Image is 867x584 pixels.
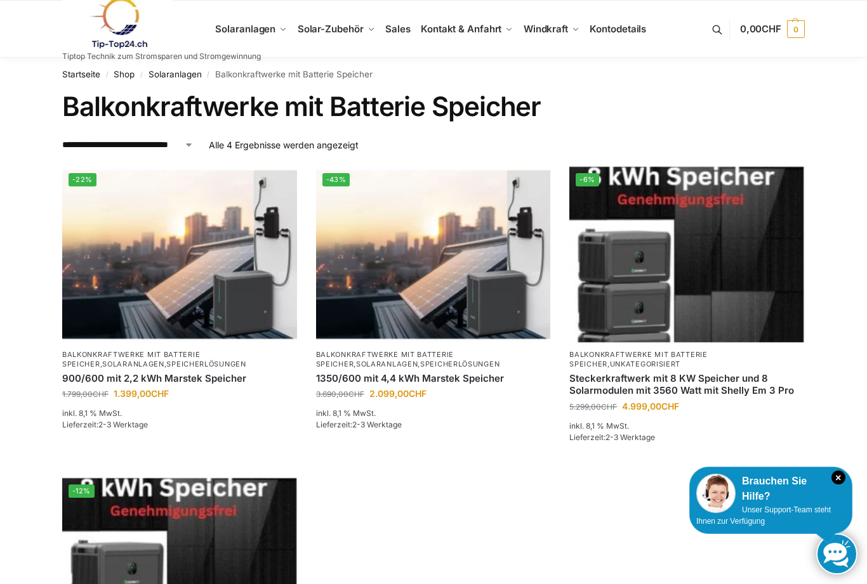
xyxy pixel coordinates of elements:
span: CHF [762,23,781,35]
a: Kontodetails [585,1,651,58]
a: Speicherlösungen [166,360,246,368]
span: 2-3 Werktage [98,420,148,429]
a: Balkonkraftwerke mit Batterie Speicher [569,350,707,368]
span: Lieferzeit: [62,420,148,429]
span: Windkraft [524,23,568,35]
a: Solaranlagen [149,69,202,79]
span: CHF [409,388,427,399]
p: , [569,350,804,370]
a: Steckerkraftwerk mit 8 KW Speicher und 8 Solarmodulen mit 3560 Watt mit Shelly Em 3 Pro [569,372,804,397]
a: Balkonkraftwerke mit Batterie Speicher [316,350,454,368]
span: Lieferzeit: [569,432,655,442]
span: CHF [93,389,109,399]
p: inkl. 8,1 % MwSt. [569,420,804,432]
div: Brauchen Sie Hilfe? [696,474,845,504]
span: CHF [601,402,617,412]
p: Alle 4 Ergebnisse werden angezeigt [209,138,359,152]
a: Kontakt & Anfahrt [416,1,519,58]
a: Speicherlösungen [420,360,500,368]
bdi: 2.099,00 [369,388,427,399]
p: inkl. 8,1 % MwSt. [62,408,297,419]
img: Customer service [696,474,736,513]
a: -22%Balkonkraftwerk mit Marstek Speicher [62,167,297,342]
i: Schließen [831,470,845,484]
a: 1350/600 mit 4,4 kWh Marstek Speicher [316,372,551,385]
bdi: 1.399,00 [114,388,169,399]
span: / [100,70,114,80]
img: Balkonkraftwerk mit Marstek Speicher [62,167,297,342]
a: Solaranlagen [356,360,418,368]
span: Unser Support-Team steht Ihnen zur Verfügung [696,505,831,526]
span: CHF [348,389,364,399]
span: Lieferzeit: [316,420,402,429]
a: -43%Balkonkraftwerk mit Marstek Speicher [316,167,551,342]
span: Sales [385,23,411,35]
span: 0 [787,20,805,38]
span: CHF [661,401,679,412]
span: 0,00 [740,23,781,35]
bdi: 3.690,00 [316,389,364,399]
a: Balkonkraftwerke mit Batterie Speicher [62,350,200,368]
a: 900/600 mit 2,2 kWh Marstek Speicher [62,372,297,385]
bdi: 5.299,00 [569,402,617,412]
a: Sales [380,1,416,58]
span: Kontakt & Anfahrt [421,23,501,35]
span: / [202,70,215,80]
a: -6%Steckerkraftwerk mit 8 KW Speicher und 8 Solarmodulen mit 3560 Watt mit Shelly Em 3 Pro [569,167,804,342]
span: / [135,70,148,80]
bdi: 1.799,00 [62,389,109,399]
a: Shop [114,69,135,79]
a: Solar-Zubehör [293,1,380,58]
p: , , [316,350,551,370]
span: Kontodetails [590,23,646,35]
span: Solar-Zubehör [298,23,364,35]
span: CHF [151,388,169,399]
p: inkl. 8,1 % MwSt. [316,408,551,419]
a: Startseite [62,69,100,79]
a: Solaranlagen [102,360,164,368]
nav: Breadcrumb [62,58,805,91]
img: Balkonkraftwerk mit Marstek Speicher [316,167,551,342]
img: Steckerkraftwerk mit 8 KW Speicher und 8 Solarmodulen mit 3560 Watt mit Shelly Em 3 Pro [569,167,804,342]
bdi: 4.999,00 [622,401,679,412]
a: Unkategorisiert [610,360,681,368]
span: 2-3 Werktage [352,420,402,429]
span: 2-3 Werktage [606,432,655,442]
a: 0,00CHF 0 [740,10,805,48]
select: Shop-Reihenfolge [62,138,194,152]
p: , , [62,350,297,370]
h1: Balkonkraftwerke mit Batterie Speicher [62,91,805,122]
a: Windkraft [519,1,585,58]
p: Tiptop Technik zum Stromsparen und Stromgewinnung [62,53,261,60]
